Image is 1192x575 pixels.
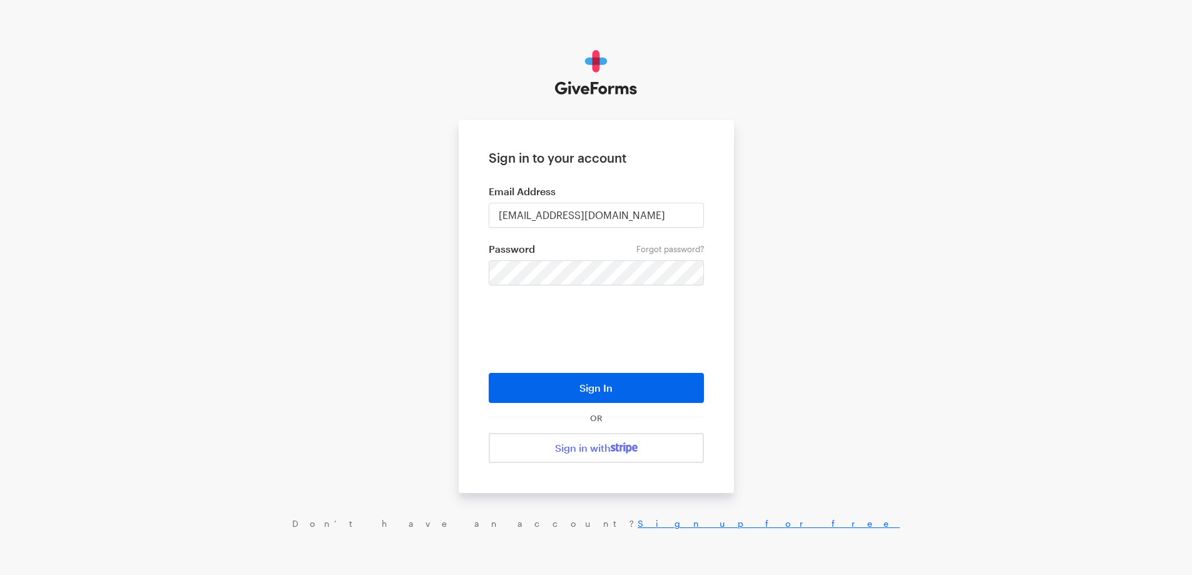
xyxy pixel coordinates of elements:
label: Password [489,243,704,255]
a: Forgot password? [636,244,704,254]
div: Don’t have an account? [13,518,1179,529]
a: Sign up for free [638,518,900,529]
img: stripe-07469f1003232ad58a8838275b02f7af1ac9ba95304e10fa954b414cd571f63b.svg [611,442,638,454]
img: GiveForms [555,50,637,95]
a: Sign in with [489,433,704,463]
label: Email Address [489,185,704,198]
button: Sign In [489,373,704,403]
iframe: reCAPTCHA [501,304,691,353]
span: OR [588,413,605,423]
h1: Sign in to your account [489,150,704,165]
